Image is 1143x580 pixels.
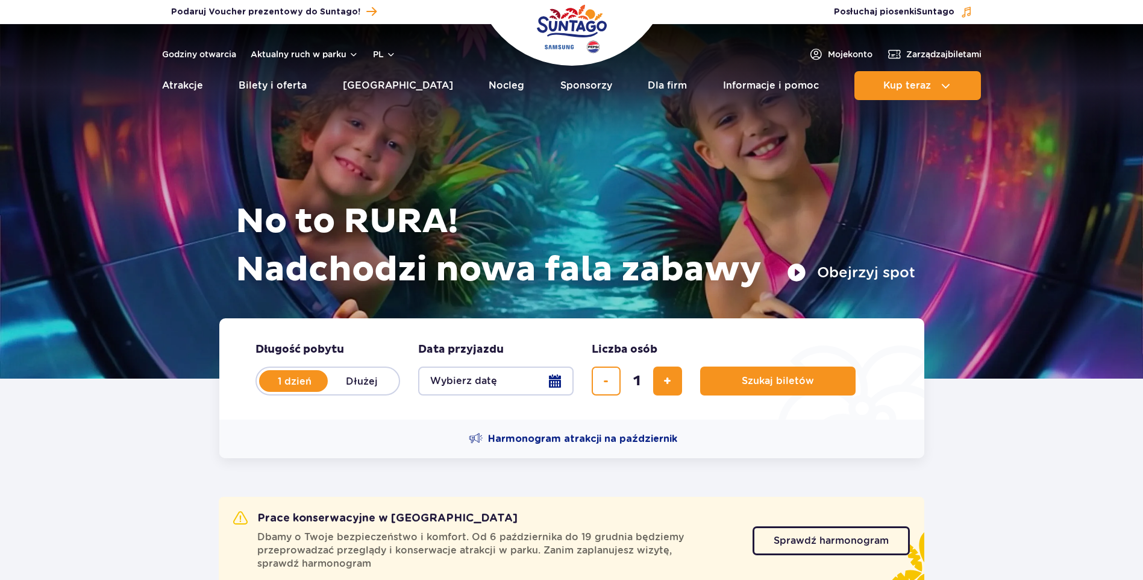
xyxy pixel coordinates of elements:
[233,511,518,526] h2: Prace konserwacyjne w [GEOGRAPHIC_DATA]
[489,71,524,100] a: Nocleg
[560,71,612,100] a: Sponsorzy
[162,71,203,100] a: Atrakcje
[916,8,954,16] span: Suntago
[834,6,972,18] button: Posłuchaj piosenkiSuntago
[787,263,915,282] button: Obejrzyj spot
[171,6,360,18] span: Podaruj Voucher prezentowy do Suntago!
[742,376,814,386] span: Szukaj biletów
[592,342,657,357] span: Liczba osób
[592,367,621,396] button: usuń bilet
[828,48,872,60] span: Moje konto
[883,80,931,91] span: Kup teraz
[648,71,687,100] a: Dla firm
[260,368,329,394] label: 1 dzień
[236,198,915,294] h1: No to RURA! Nadchodzi nowa fala zabawy
[809,47,872,61] a: Mojekonto
[906,48,982,60] span: Zarządzaj biletami
[622,367,651,396] input: liczba biletów
[219,318,924,420] form: Planowanie wizyty w Park of Poland
[700,367,856,396] button: Szukaj biletów
[257,531,738,570] span: Dbamy o Twoje bezpieczeństwo i komfort. Od 6 października do 19 grudnia będziemy przeprowadzać pr...
[239,71,307,100] a: Bilety i oferta
[343,71,453,100] a: [GEOGRAPHIC_DATA]
[753,526,910,555] a: Sprawdź harmonogram
[469,432,677,446] a: Harmonogram atrakcji na październik
[418,367,574,396] button: Wybierz datę
[171,4,377,20] a: Podaruj Voucher prezentowy do Suntago!
[774,536,889,546] span: Sprawdź harmonogram
[418,342,504,357] span: Data przyjazdu
[373,48,396,60] button: pl
[255,342,344,357] span: Długość pobytu
[162,48,236,60] a: Godziny otwarcia
[488,432,677,446] span: Harmonogram atrakcji na październik
[251,49,359,59] button: Aktualny ruch w parku
[854,71,981,100] button: Kup teraz
[887,47,982,61] a: Zarządzajbiletami
[328,368,396,394] label: Dłużej
[653,367,682,396] button: dodaj bilet
[723,71,819,100] a: Informacje i pomoc
[834,6,954,18] span: Posłuchaj piosenki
